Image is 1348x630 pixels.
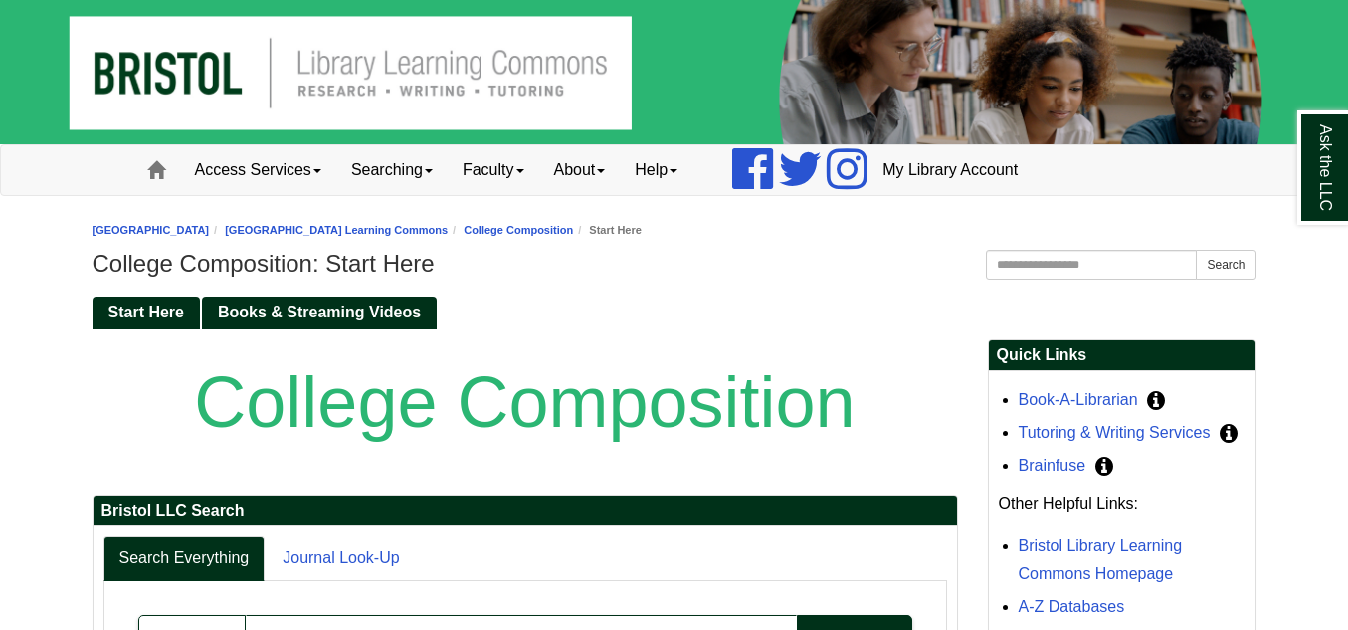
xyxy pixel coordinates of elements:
h2: Quick Links [989,340,1255,371]
a: A-Z Databases [1019,598,1125,615]
a: About [539,145,621,195]
div: Guide Pages [93,295,1256,328]
p: Other Helpful Links: [999,490,1246,518]
a: [GEOGRAPHIC_DATA] [93,224,210,236]
span: College Composition [194,362,855,442]
a: [GEOGRAPHIC_DATA] Learning Commons [225,224,448,236]
nav: breadcrumb [93,221,1256,240]
a: My Library Account [867,145,1033,195]
button: Search [1196,250,1255,280]
li: Start Here [573,221,642,240]
a: Start Here [93,297,200,329]
a: Bristol Library Learning Commons Homepage [1019,537,1183,582]
a: Help [620,145,692,195]
a: Brainfuse [1019,457,1086,474]
span: Start Here [108,304,184,320]
a: Faculty [448,145,539,195]
a: Searching [336,145,448,195]
a: Access Services [180,145,336,195]
h1: College Composition: Start Here [93,250,1256,278]
span: Books & Streaming Videos [218,304,421,320]
a: Book-A-Librarian [1019,391,1138,408]
h2: Bristol LLC Search [94,496,957,526]
a: Journal Look-Up [267,536,415,581]
a: Search Everything [103,536,266,581]
a: Tutoring & Writing Services [1019,424,1211,441]
a: Books & Streaming Videos [202,297,437,329]
a: College Composition [464,224,573,236]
